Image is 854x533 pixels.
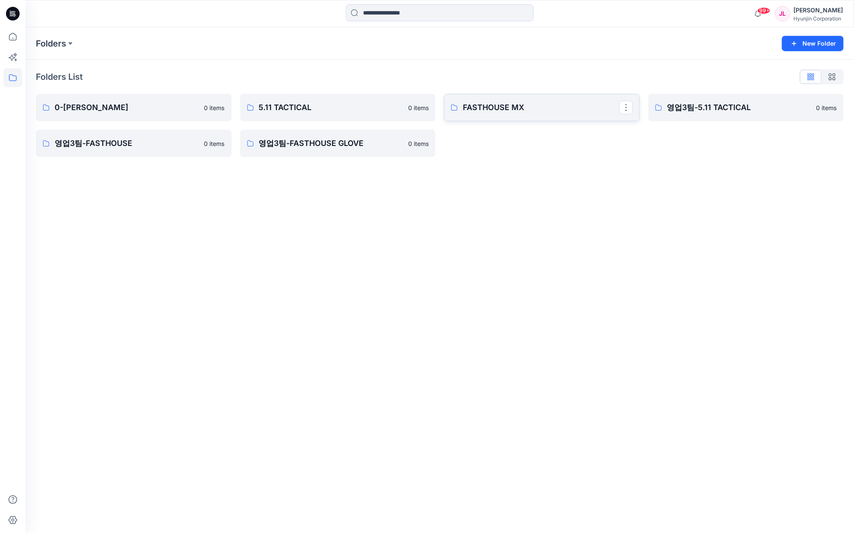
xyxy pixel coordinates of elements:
[55,137,199,149] p: 영업3팀-FASTHOUSE
[204,139,225,148] p: 0 items
[648,94,844,121] a: 영업3팀-5.11 TACTICAL0 items
[794,15,843,22] div: Hyunjin Corporation
[36,130,232,157] a: 영업3팀-FASTHOUSE0 items
[758,7,770,14] span: 99+
[794,5,843,15] div: [PERSON_NAME]
[259,102,404,114] p: 5.11 TACTICAL
[463,102,619,114] p: FASTHOUSE MX
[55,102,199,114] p: 0-[PERSON_NAME]
[240,94,436,121] a: 5.11 TACTICAL0 items
[240,130,436,157] a: 영업3팀-FASTHOUSE GLOVE0 items
[782,36,844,51] button: New Folder
[444,94,640,121] a: FASTHOUSE MX
[36,38,66,50] a: Folders
[36,70,83,83] p: Folders List
[408,103,429,112] p: 0 items
[667,102,812,114] p: 영업3팀-5.11 TACTICAL
[816,103,837,112] p: 0 items
[775,6,790,21] div: JL
[204,103,225,112] p: 0 items
[36,94,232,121] a: 0-[PERSON_NAME]0 items
[259,137,404,149] p: 영업3팀-FASTHOUSE GLOVE
[408,139,429,148] p: 0 items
